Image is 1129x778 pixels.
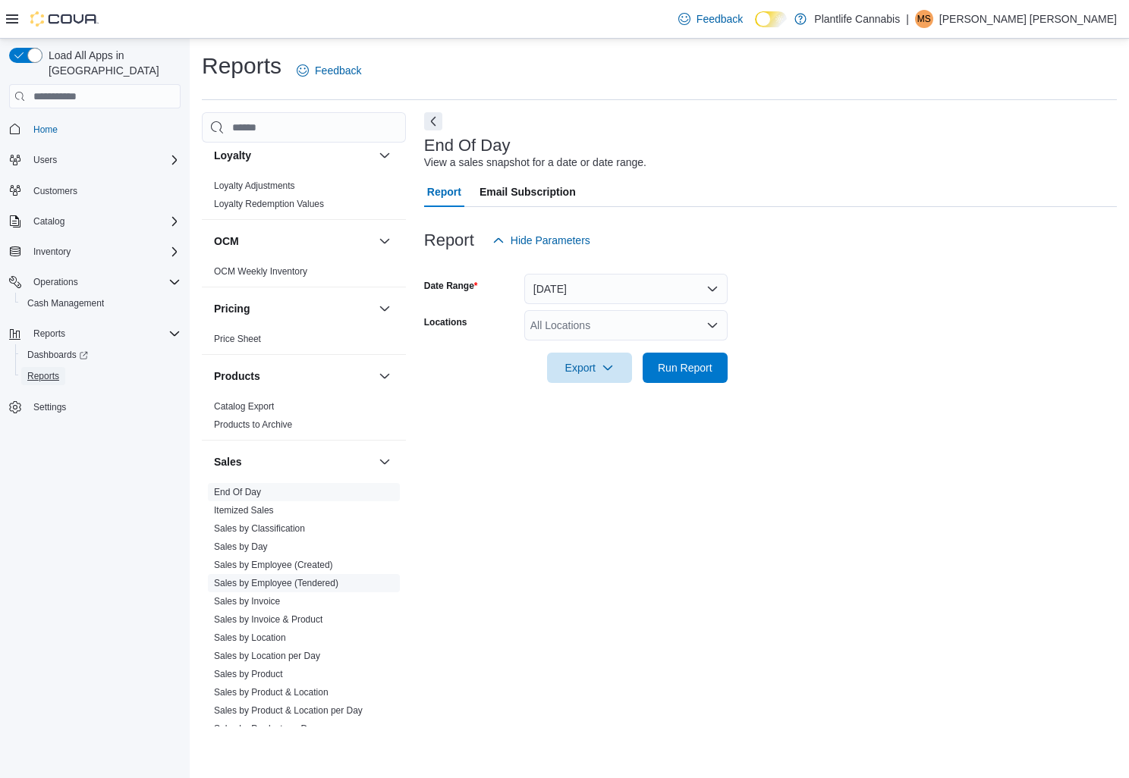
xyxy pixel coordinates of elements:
span: Dashboards [21,346,181,364]
button: Sales [376,453,394,471]
span: OCM Weekly Inventory [214,265,307,278]
span: Users [27,151,181,169]
span: Sales by Invoice & Product [214,613,322,626]
span: Load All Apps in [GEOGRAPHIC_DATA] [42,48,181,78]
span: Sales by Location per Day [214,650,320,662]
h3: OCM [214,234,239,249]
span: Sales by Product per Day [214,723,317,735]
a: Sales by Day [214,541,268,552]
span: Catalog [33,215,64,227]
a: Price Sheet [214,334,261,344]
button: Reports [15,365,187,387]
div: OCM [202,262,406,287]
span: Loyalty Adjustments [214,180,295,192]
button: Operations [27,273,84,291]
div: View a sales snapshot for a date or date range. [424,155,646,171]
a: Reports [21,367,65,385]
span: Hide Parameters [511,233,590,248]
a: Customers [27,182,83,200]
div: Sales [202,483,406,744]
a: Loyalty Adjustments [214,180,295,191]
span: Sales by Employee (Created) [214,559,333,571]
button: Run Report [643,353,728,383]
label: Date Range [424,280,478,292]
a: Sales by Product [214,669,283,679]
a: Dashboards [21,346,94,364]
h3: Pricing [214,301,250,316]
a: Sales by Product & Location per Day [214,705,363,716]
a: Sales by Classification [214,523,305,534]
span: Run Report [658,360,712,375]
h3: Products [214,369,260,384]
span: Loyalty Redemption Values [214,198,324,210]
label: Locations [424,316,467,328]
span: Operations [33,276,78,288]
span: Reports [21,367,181,385]
button: Users [3,149,187,171]
button: Customers [3,180,187,202]
a: Feedback [291,55,367,86]
a: Sales by Location per Day [214,651,320,661]
button: Loyalty [214,148,373,163]
button: Products [214,369,373,384]
h3: End Of Day [424,136,511,155]
button: Hide Parameters [486,225,596,256]
span: Catalog Export [214,400,274,413]
span: Customers [33,185,77,197]
a: OCM Weekly Inventory [214,266,307,277]
a: Dashboards [15,344,187,365]
button: Inventory [3,241,187,262]
span: Sales by Employee (Tendered) [214,577,338,589]
a: Sales by Location [214,632,286,643]
span: Customers [27,181,181,200]
nav: Complex example [9,111,181,457]
a: Itemized Sales [214,505,274,516]
a: End Of Day [214,487,261,497]
span: Cash Management [21,294,181,312]
span: Feedback [315,63,361,78]
span: Cash Management [27,297,104,309]
span: Users [33,154,57,166]
a: Home [27,121,64,139]
span: Settings [33,401,66,413]
span: Home [33,124,58,136]
span: Sales by Invoice [214,595,280,607]
a: Sales by Product per Day [214,723,317,734]
span: Inventory [33,246,71,258]
div: Products [202,397,406,440]
span: Export [556,353,623,383]
h3: Sales [214,454,242,469]
span: Settings [27,397,181,416]
button: Settings [3,396,187,418]
button: Pricing [376,300,394,318]
h1: Reports [202,51,281,81]
span: Reports [27,370,59,382]
button: Reports [3,323,187,344]
h3: Loyalty [214,148,251,163]
button: Home [3,118,187,140]
span: End Of Day [214,486,261,498]
button: Export [547,353,632,383]
span: Sales by Location [214,632,286,644]
button: Users [27,151,63,169]
span: Sales by Product & Location [214,686,329,698]
button: Open list of options [706,319,719,331]
button: Sales [214,454,373,469]
a: Feedback [672,4,749,34]
span: Home [27,119,181,138]
h3: Report [424,231,474,249]
div: Pricing [202,330,406,354]
span: Sales by Classification [214,522,305,535]
button: Pricing [214,301,373,316]
input: Dark Mode [755,11,787,27]
span: Itemized Sales [214,504,274,516]
button: Products [376,367,394,385]
span: Sales by Product & Location per Day [214,704,363,717]
span: Email Subscription [480,177,576,207]
button: Loyalty [376,146,394,165]
a: Products to Archive [214,419,292,430]
span: Sales by Day [214,541,268,553]
div: Loyalty [202,177,406,219]
a: Cash Management [21,294,110,312]
button: Catalog [3,211,187,232]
